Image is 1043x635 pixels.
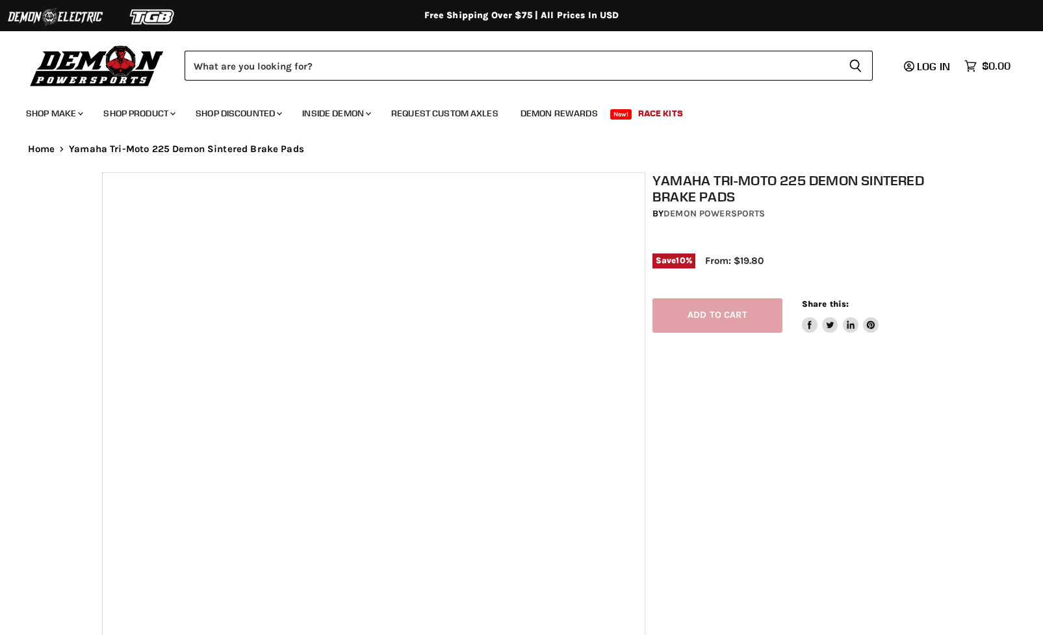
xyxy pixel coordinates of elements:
[838,51,873,81] button: Search
[104,5,201,29] img: TGB Logo 2
[185,51,873,81] form: Product
[2,144,1042,155] nav: Breadcrumbs
[652,172,949,205] h1: Yamaha Tri-Moto 225 Demon Sintered Brake Pads
[511,100,608,127] a: Demon Rewards
[28,144,55,155] a: Home
[2,10,1042,21] div: Free Shipping Over $75 | All Prices In USD
[186,100,290,127] a: Shop Discounted
[958,57,1017,75] a: $0.00
[676,255,685,265] span: 10
[69,144,304,155] span: Yamaha Tri-Moto 225 Demon Sintered Brake Pads
[292,100,379,127] a: Inside Demon
[610,109,632,120] span: New!
[16,95,1007,127] ul: Main menu
[381,100,508,127] a: Request Custom Axles
[628,100,693,127] a: Race Kits
[802,299,849,309] span: Share this:
[26,42,168,88] img: Demon Powersports
[652,207,949,221] div: by
[6,5,104,29] img: Demon Electric Logo 2
[917,60,950,73] span: Log in
[898,60,958,72] a: Log in
[802,298,879,333] aside: Share this:
[94,100,183,127] a: Shop Product
[705,255,764,266] span: From: $19.80
[652,253,695,268] span: Save %
[185,51,838,81] input: Search
[982,60,1011,72] span: $0.00
[16,100,91,127] a: Shop Make
[663,208,765,219] a: Demon Powersports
